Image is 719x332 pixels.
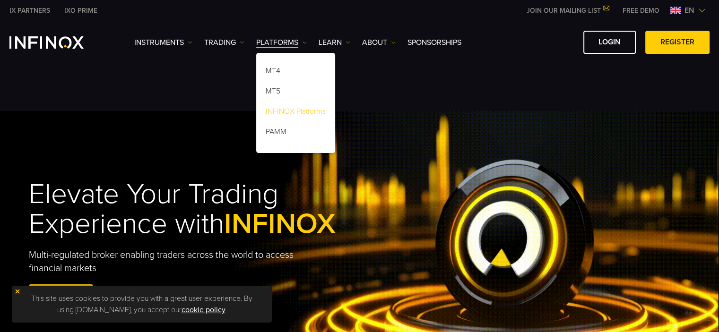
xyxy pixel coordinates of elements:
[256,123,335,144] a: PAMM
[583,31,636,54] a: LOGIN
[29,284,93,307] a: REGISTER
[9,36,106,49] a: INFINOX Logo
[57,6,104,16] a: INFINOX
[256,103,335,123] a: INFINOX Platforms
[204,37,244,48] a: TRADING
[520,7,615,15] a: JOIN OUR MAILING LIST
[681,5,698,16] span: en
[615,6,667,16] a: INFINOX MENU
[182,305,225,315] a: cookie policy
[224,207,336,241] span: INFINOX
[17,290,267,318] p: This site uses cookies to provide you with a great user experience. By using [DOMAIN_NAME], you a...
[29,248,310,275] p: Multi-regulated broker enabling traders across the world to access financial markets
[29,179,380,239] h1: Elevate Your Trading Experience with
[319,37,350,48] a: Learn
[134,37,192,48] a: Instruments
[256,62,335,83] a: MT4
[645,31,710,54] a: REGISTER
[256,37,307,48] a: PLATFORMS
[362,37,396,48] a: ABOUT
[2,6,57,16] a: INFINOX
[256,83,335,103] a: MT5
[14,288,21,295] img: yellow close icon
[407,37,461,48] a: SPONSORSHIPS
